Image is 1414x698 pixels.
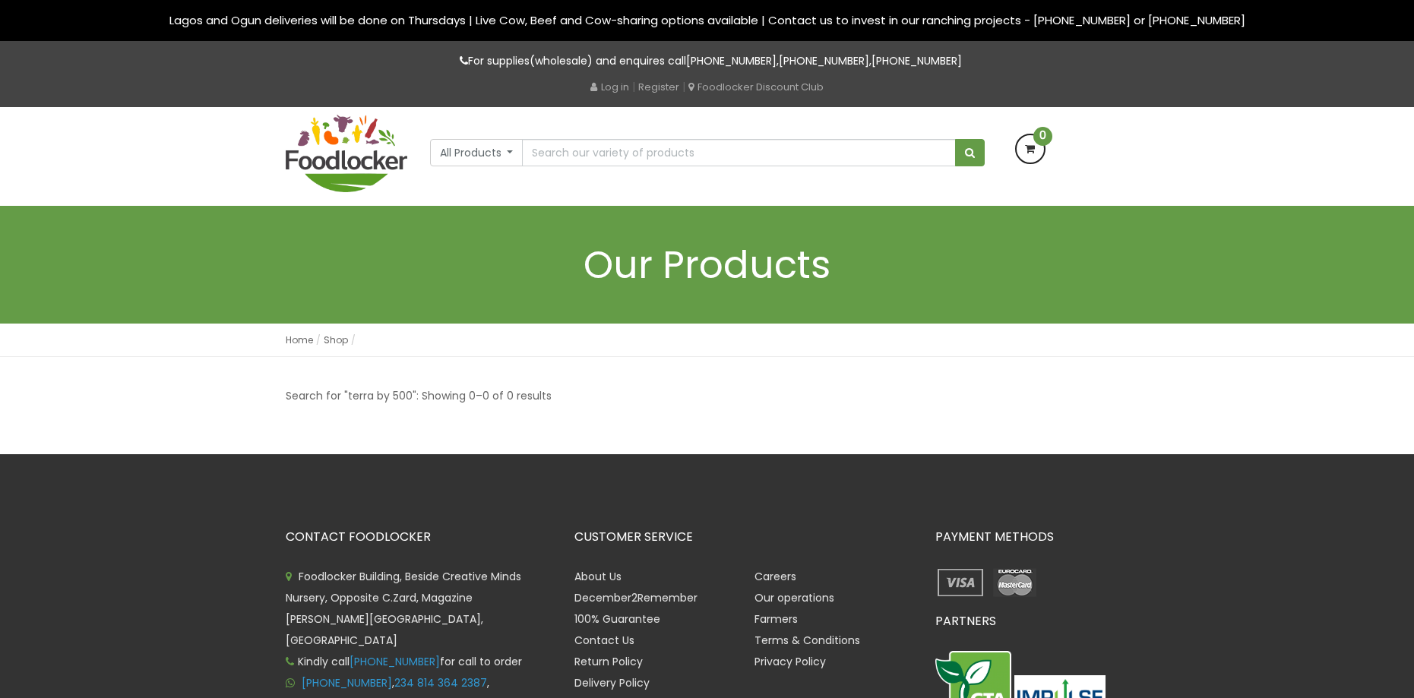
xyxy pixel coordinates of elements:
a: [PHONE_NUMBER] [302,675,392,690]
img: FoodLocker [286,115,407,192]
img: payment [989,566,1040,599]
a: Delivery Policy [574,675,650,690]
a: Careers [754,569,796,584]
a: Farmers [754,611,798,627]
a: [PHONE_NUMBER] [686,53,777,68]
button: All Products [430,139,524,166]
a: Shop [324,333,348,346]
a: 234 814 364 2387 [394,675,487,690]
a: Home [286,333,313,346]
span: Lagos and Ogun deliveries will be done on Thursdays | Live Cow, Beef and Cow-sharing options avai... [169,12,1245,28]
a: [PHONE_NUMBER] [871,53,962,68]
h3: PARTNERS [935,614,1129,628]
img: payment [935,566,986,599]
span: 0 [1033,127,1052,146]
a: Foodlocker Discount Club [688,80,824,94]
a: Log in [590,80,629,94]
h1: Our Products [286,244,1129,286]
a: Our operations [754,590,834,605]
input: Search our variety of products [522,139,955,166]
p: Search for "terra by 500": Showing 0–0 of 0 results [286,387,552,405]
p: For supplies(wholesale) and enquires call , , [286,52,1129,70]
span: | [632,79,635,94]
a: Return Policy [574,654,643,669]
span: | [682,79,685,94]
a: Privacy Policy [754,654,826,669]
a: 100% Guarantee [574,611,660,627]
a: Register [638,80,679,94]
a: [PHONE_NUMBER] [779,53,869,68]
a: Contact Us [574,633,634,648]
a: About Us [574,569,622,584]
h3: CUSTOMER SERVICE [574,530,913,544]
span: Kindly call for call to order [286,654,522,669]
a: Terms & Conditions [754,633,860,648]
h3: PAYMENT METHODS [935,530,1129,544]
span: Foodlocker Building, Beside Creative Minds Nursery, Opposite C.Zard, Magazine [PERSON_NAME][GEOGR... [286,569,521,648]
a: December2Remember [574,590,698,605]
a: [PHONE_NUMBER] [350,654,440,669]
h3: CONTACT FOODLOCKER [286,530,552,544]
